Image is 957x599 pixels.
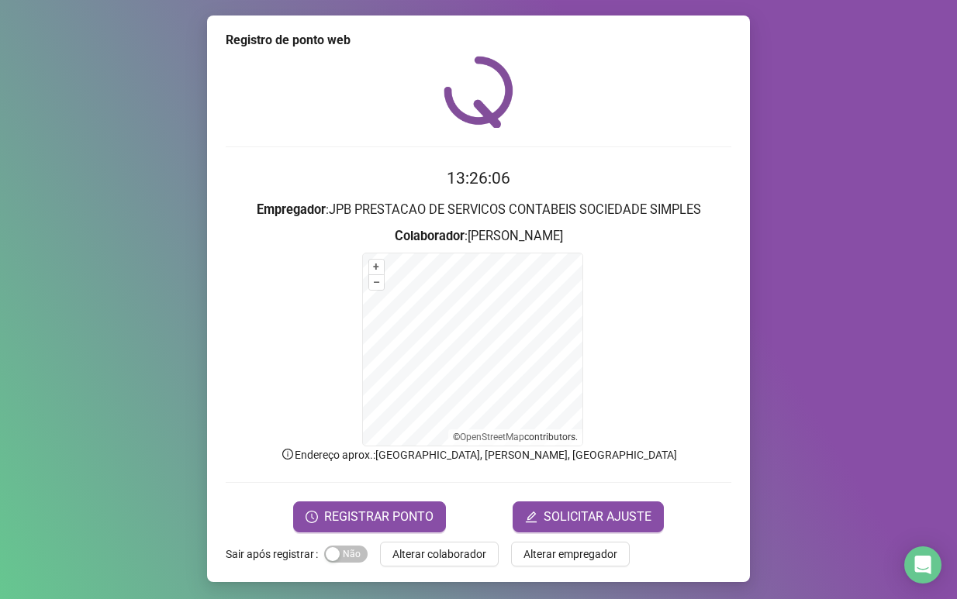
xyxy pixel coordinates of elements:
[226,542,324,566] label: Sair após registrar
[369,260,384,274] button: +
[523,546,617,563] span: Alterar empregador
[447,169,510,188] time: 13:26:06
[395,229,465,243] strong: Colaborador
[226,226,731,246] h3: : [PERSON_NAME]
[293,501,446,532] button: REGISTRAR PONTO
[324,508,434,526] span: REGISTRAR PONTO
[369,275,384,290] button: –
[513,501,664,532] button: editSOLICITAR AJUSTE
[460,432,524,442] a: OpenStreetMap
[444,56,513,128] img: QRPoint
[904,546,941,584] div: Open Intercom Messenger
[226,446,731,463] p: Endereço aprox. : [GEOGRAPHIC_DATA], [PERSON_NAME], [GEOGRAPHIC_DATA]
[544,508,651,526] span: SOLICITAR AJUSTE
[281,447,295,461] span: info-circle
[226,31,731,50] div: Registro de ponto web
[525,511,537,523] span: edit
[511,542,630,566] button: Alterar empregador
[380,542,499,566] button: Alterar colaborador
[453,432,578,442] li: © contributors.
[392,546,486,563] span: Alterar colaborador
[306,511,318,523] span: clock-circle
[226,200,731,220] h3: : JPB PRESTACAO DE SERVICOS CONTABEIS SOCIEDADE SIMPLES
[257,202,326,217] strong: Empregador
